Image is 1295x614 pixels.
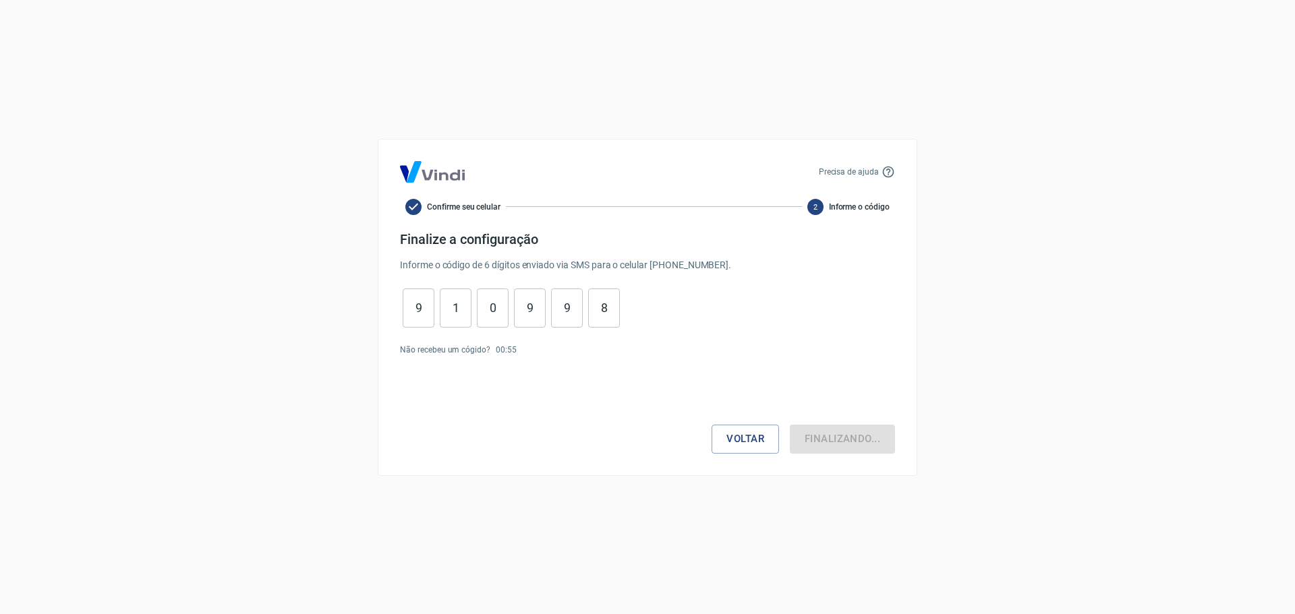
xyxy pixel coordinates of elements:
[819,166,879,178] p: Precisa de ajuda
[400,161,465,183] img: Logo Vind
[400,258,895,272] p: Informe o código de 6 dígitos enviado via SMS para o celular [PHONE_NUMBER] .
[813,202,817,211] text: 2
[427,201,500,213] span: Confirme seu celular
[712,425,779,453] button: Voltar
[829,201,890,213] span: Informe o código
[400,231,895,247] h4: Finalize a configuração
[496,344,517,356] p: 00 : 55
[400,344,490,356] p: Não recebeu um cógido?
